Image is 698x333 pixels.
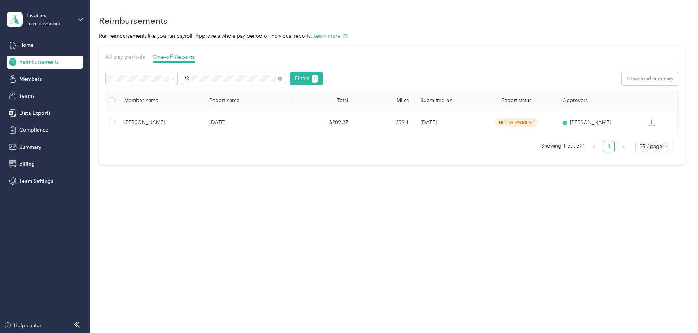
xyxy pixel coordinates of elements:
[118,90,204,110] th: Member name
[4,322,41,329] button: Help center
[541,141,585,152] span: Showing 1 out of 1
[19,92,34,100] span: Teams
[19,126,48,134] span: Compliance
[124,97,198,103] div: Member name
[603,141,615,152] li: 1
[618,141,629,152] li: Next Page
[209,118,287,126] p: [DATE]
[27,12,72,19] div: Invoices
[19,143,41,151] span: Summary
[99,32,686,40] p: Run reimbursements like you run payroll. Approve a whole pay period or individual reports.
[153,53,195,60] span: One-off Reports
[482,97,551,103] span: Report status
[27,22,60,26] div: Team dashboard
[415,90,476,110] th: Submitted on
[19,160,35,168] span: Billing
[635,141,673,152] div: Page Size
[19,109,50,117] span: Data Exports
[354,110,415,135] td: 299.1
[495,118,538,127] span: needs payment
[603,141,614,152] a: 1
[312,75,318,83] button: 1
[563,118,632,126] div: [PERSON_NAME]
[105,53,145,60] span: All pay periods
[19,75,42,83] span: Members
[314,32,348,40] button: Learn more
[299,97,348,103] div: Total
[657,292,698,333] iframe: Everlance-gr Chat Button Frame
[19,177,53,185] span: Team Settings
[557,90,638,110] th: Approvers
[290,72,323,85] button: Filters1
[640,141,669,152] span: 25 / page
[622,72,679,85] button: Download summary
[19,41,34,49] span: Home
[124,118,198,126] div: [PERSON_NAME]
[293,110,354,135] td: $209.37
[99,17,167,24] h1: Reimbursements
[360,97,409,103] div: Miles
[204,90,293,110] th: Report name
[19,58,59,66] span: Reimbursements
[618,141,629,152] button: right
[421,119,437,125] span: [DATE]
[588,141,600,152] button: left
[314,76,316,82] span: 1
[592,145,596,149] span: left
[621,145,626,149] span: right
[588,141,600,152] li: Previous Page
